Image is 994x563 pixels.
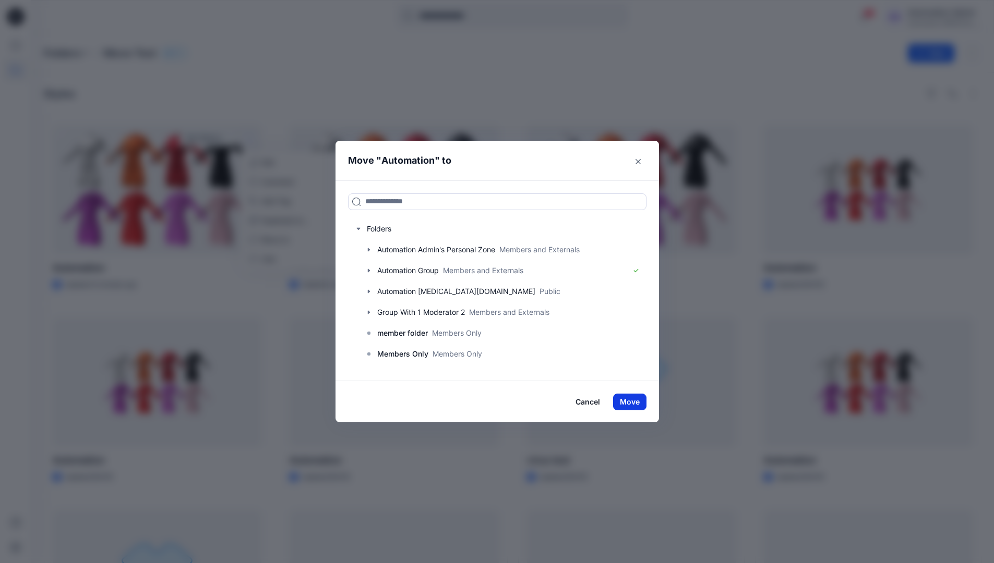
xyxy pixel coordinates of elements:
p: Members Only [433,348,482,359]
header: Move " " to [336,141,643,180]
p: member folder [377,327,428,339]
button: Cancel [569,394,607,410]
button: Close [630,153,646,170]
p: Members Only [432,327,482,338]
p: Members Only [377,348,428,360]
p: Automation [381,153,435,168]
button: Move [613,394,646,410]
